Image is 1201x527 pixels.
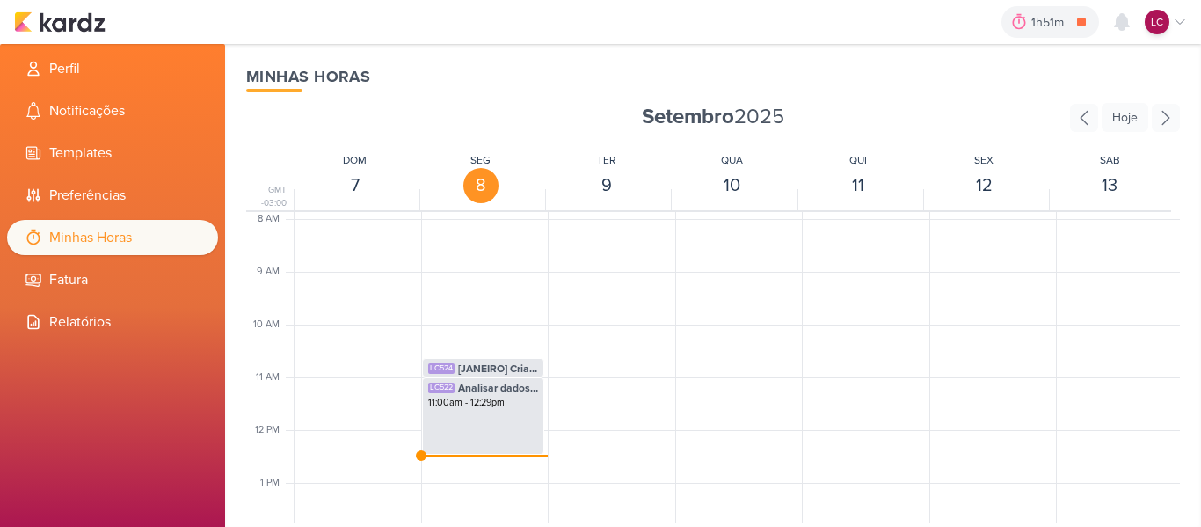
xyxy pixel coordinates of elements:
[1100,152,1120,168] div: SAB
[257,265,290,280] div: 9 AM
[253,318,290,333] div: 10 AM
[7,220,218,255] li: Minhas Horas
[642,103,784,131] span: 2025
[260,476,290,491] div: 1 PM
[1145,10,1169,34] div: Laís Costa
[246,65,1180,89] div: Minhas Horas
[7,51,218,86] li: Perfil
[428,383,455,393] div: LC522
[343,152,367,168] div: DOM
[1151,14,1163,30] p: LC
[1092,168,1127,203] div: 13
[841,168,876,203] div: 11
[428,396,539,410] div: 11:00am - 12:29pm
[14,11,106,33] img: kardz.app
[255,423,290,438] div: 12 PM
[7,135,218,171] li: Templates
[642,104,734,129] strong: Setembro
[7,262,218,297] li: Fatura
[589,168,624,203] div: 9
[470,152,491,168] div: SEG
[7,178,218,213] li: Preferências
[597,152,615,168] div: TER
[428,377,539,391] div: 10:38am - 11:00am
[463,168,499,203] div: 8
[974,152,994,168] div: SEX
[428,363,455,374] div: LC524
[721,152,743,168] div: QUA
[849,152,867,168] div: QUI
[246,184,290,210] div: GMT -03:00
[715,168,750,203] div: 10
[458,380,539,396] span: Analisar dados dos e-mails
[458,361,539,377] span: [JANEIRO] Criar conteúdo para e-mail
[258,212,290,227] div: 8 AM
[966,168,1001,203] div: 12
[1102,103,1148,132] div: Hoje
[1031,13,1069,32] div: 1h51m
[7,93,218,128] li: Notificações
[256,370,290,385] div: 11 AM
[7,304,218,340] li: Relatórios
[338,168,373,203] div: 7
